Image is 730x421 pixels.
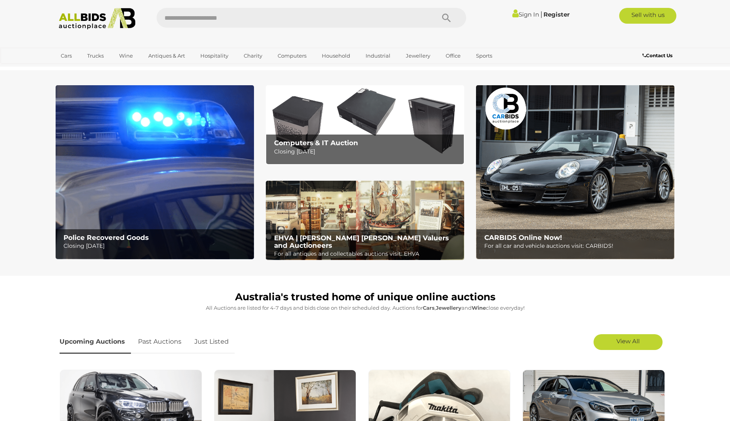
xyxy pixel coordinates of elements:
[114,49,138,62] a: Wine
[472,305,486,311] strong: Wine
[484,241,670,251] p: For all car and vehicle auctions visit: CARBIDS!
[56,85,254,259] a: Police Recovered Goods Police Recovered Goods Closing [DATE]
[60,330,131,354] a: Upcoming Auctions
[266,85,464,165] img: Computers & IT Auction
[274,139,358,147] b: Computers & IT Auction
[317,49,355,62] a: Household
[63,234,149,241] b: Police Recovered Goods
[54,8,140,30] img: Allbids.com.au
[266,85,464,165] a: Computers & IT Auction Computers & IT Auction Closing [DATE]
[543,11,569,18] a: Register
[56,49,77,62] a: Cars
[266,181,464,260] img: EHVA | Evans Hastings Valuers and Auctioneers
[274,249,460,259] p: For all antiques and collectables auctions visit: EHVA
[594,334,663,350] a: View All
[56,85,254,259] img: Police Recovered Goods
[60,292,671,303] h1: Australia's trusted home of unique online auctions
[195,49,233,62] a: Hospitality
[427,8,466,28] button: Search
[143,49,190,62] a: Antiques & Art
[63,241,249,251] p: Closing [DATE]
[436,305,461,311] strong: Jewellery
[512,11,539,18] a: Sign In
[476,85,674,259] img: CARBIDS Online Now!
[476,85,674,259] a: CARBIDS Online Now! CARBIDS Online Now! For all car and vehicle auctions visit: CARBIDS!
[616,337,640,345] span: View All
[401,49,435,62] a: Jewellery
[274,147,460,157] p: Closing [DATE]
[273,49,312,62] a: Computers
[642,52,672,58] b: Contact Us
[274,234,449,249] b: EHVA | [PERSON_NAME] [PERSON_NAME] Valuers and Auctioneers
[642,51,674,60] a: Contact Us
[266,181,464,260] a: EHVA | Evans Hastings Valuers and Auctioneers EHVA | [PERSON_NAME] [PERSON_NAME] Valuers and Auct...
[239,49,267,62] a: Charity
[540,10,542,19] span: |
[423,305,435,311] strong: Cars
[56,62,122,75] a: [GEOGRAPHIC_DATA]
[441,49,466,62] a: Office
[189,330,235,354] a: Just Listed
[619,8,676,24] a: Sell with us
[484,234,562,241] b: CARBIDS Online Now!
[82,49,109,62] a: Trucks
[60,303,671,312] p: All Auctions are listed for 4-7 days and bids close on their scheduled day. Auctions for , and cl...
[360,49,396,62] a: Industrial
[471,49,497,62] a: Sports
[132,330,187,354] a: Past Auctions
